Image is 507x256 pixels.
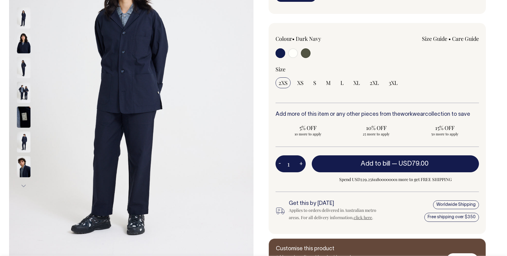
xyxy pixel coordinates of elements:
[296,158,306,170] button: +
[347,124,406,131] span: 10% OFF
[400,112,425,117] a: workwear
[289,207,387,221] div: Applies to orders delivered in Australian metro areas. For all delivery information, .
[392,161,430,167] span: —
[297,79,304,86] span: XS
[415,131,474,136] span: 50 more to apply
[347,131,406,136] span: 25 more to apply
[412,122,477,138] input: 15% OFF 50 more to apply
[344,122,409,138] input: 10% OFF 25 more to apply
[17,8,30,29] img: dark-navy
[289,201,387,207] h6: Get this by [DATE]
[279,79,288,86] span: 2XS
[323,77,334,88] input: M
[310,77,319,88] input: S
[415,124,474,131] span: 15% OFF
[19,179,28,193] button: Next
[354,215,372,220] a: click here
[276,158,284,170] button: -
[367,77,382,88] input: 2XL
[276,112,479,118] h6: Add more of this item or any other pieces from the collection to save
[276,246,372,252] h6: Customise this product
[296,35,321,42] label: Dark Navy
[337,77,347,88] input: L
[448,35,451,42] span: •
[279,124,337,131] span: 5% OFF
[294,77,307,88] input: XS
[279,131,337,136] span: 10 more to apply
[313,79,316,86] span: S
[389,79,398,86] span: 3XL
[350,77,363,88] input: XL
[312,155,479,172] button: Add to bill —USD79.00
[353,79,360,86] span: XL
[370,79,379,86] span: 2XL
[276,66,479,73] div: Size
[276,77,291,88] input: 2XS
[312,176,479,183] span: Spend USD229.25611800000001 more to get FREE SHIPPING
[17,156,30,177] img: dark-navy
[422,35,447,42] a: Size Guide
[17,32,30,53] img: dark-navy
[326,79,331,86] span: M
[17,131,30,153] img: dark-navy
[361,161,390,167] span: Add to bill
[17,57,30,78] img: dark-navy
[292,35,295,42] span: •
[399,161,429,167] span: USD79.00
[17,82,30,103] img: dark-navy
[452,35,479,42] a: Care Guide
[386,77,401,88] input: 3XL
[276,122,340,138] input: 5% OFF 10 more to apply
[340,79,344,86] span: L
[17,107,30,128] img: dark-navy
[276,35,357,42] div: Colour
